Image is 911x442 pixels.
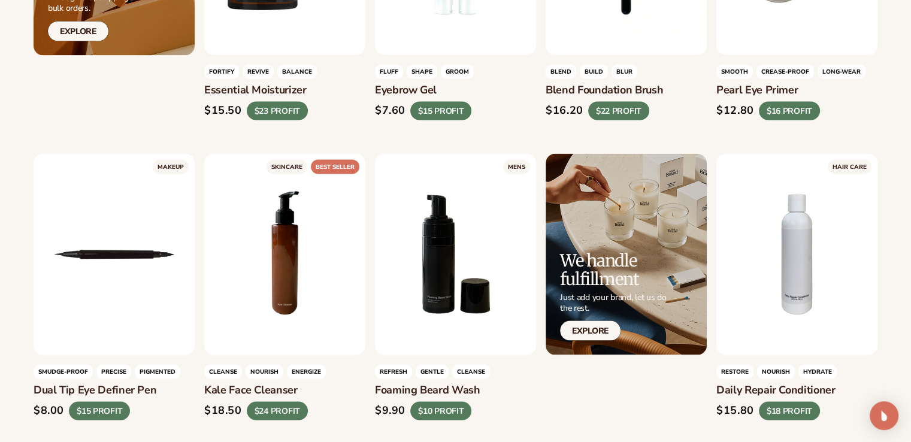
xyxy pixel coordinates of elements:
[135,365,180,379] span: pigmented
[204,365,242,379] span: cleanse
[546,105,583,118] div: $16.20
[204,65,239,80] span: fortify
[612,65,637,80] span: BLUR
[798,365,837,379] span: hydrate
[759,402,820,420] div: $18 PROFIT
[375,84,536,98] h3: Eyebrow gel
[204,105,242,118] div: $15.50
[759,102,820,120] div: $16 PROFIT
[204,384,365,397] h3: Kale face cleanser
[757,365,795,379] span: NOURISH
[243,65,274,80] span: revive
[34,405,64,418] div: $8.00
[716,365,753,379] span: restore
[546,84,707,98] h3: Blend foundation brush
[716,105,754,118] div: $12.80
[546,65,576,80] span: blend
[375,105,405,118] div: $7.60
[34,384,195,397] h3: Dual tip eye definer pen
[246,365,283,379] span: nourish
[416,365,449,379] span: gentle
[560,321,621,341] a: Explore
[441,65,474,80] span: groom
[410,402,471,420] div: $10 PROFIT
[375,365,412,379] span: refresh
[204,84,365,98] h3: Essential moisturizer
[452,365,490,379] span: cleanse
[870,401,898,430] div: Open Intercom Messenger
[375,384,536,397] h3: Foaming beard wash
[277,65,317,80] span: balance
[560,252,707,289] h2: We handle fulfillment
[287,365,326,379] span: energize
[247,402,308,420] div: $24 PROFIT
[716,405,754,418] div: $15.80
[560,292,707,314] p: Just add your brand, let us do the rest.
[588,102,649,120] div: $22 PROFIT
[34,365,93,379] span: Smudge-proof
[375,65,403,80] span: fluff
[716,384,877,397] h3: Daily repair conditioner
[716,84,877,98] h3: Pearl eye primer
[410,102,471,120] div: $15 PROFIT
[756,65,814,80] span: crease-proof
[375,405,405,418] div: $9.90
[204,405,242,418] div: $18.50
[716,65,753,80] span: smooth
[48,22,108,41] a: Explore
[818,65,865,80] span: long-wear
[247,102,308,120] div: $23 PROFIT
[69,402,130,420] div: $15 PROFIT
[407,65,437,80] span: shape
[580,65,608,80] span: build
[96,365,131,379] span: precise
